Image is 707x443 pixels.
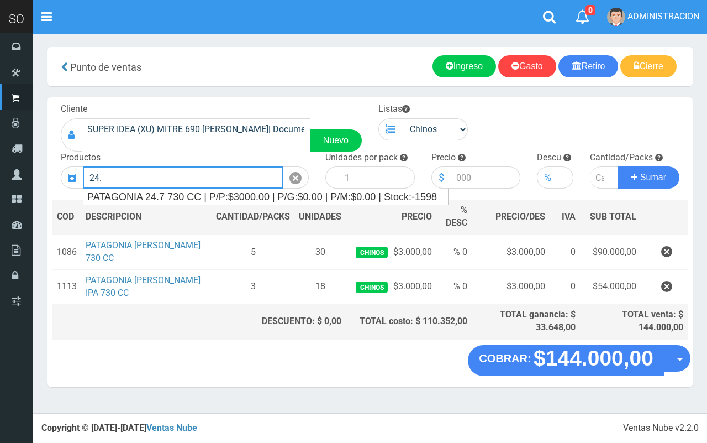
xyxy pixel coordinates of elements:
div: TOTAL ganancia: $ 33.648,00 [476,309,575,334]
span: 0 [585,5,595,15]
th: DES [81,200,212,234]
td: 30 [294,234,346,269]
label: Productos [61,152,101,164]
span: ADMINISTRACION [627,11,699,22]
th: COD [52,200,81,234]
button: Sumar [618,166,679,189]
td: 1113 [52,269,81,304]
img: User Image [607,8,625,26]
label: Descu [537,152,561,164]
td: $3.000,00 [472,234,550,269]
input: 000 [451,166,521,189]
td: 0 [550,234,580,269]
strong: $144.000,00 [534,346,653,370]
div: $ [431,166,451,189]
td: 0 [550,269,580,304]
span: PRECIO [402,211,432,223]
div: TOTAL venta: $ 144.000,00 [584,309,683,334]
input: Introduzca el nombre del producto [83,166,283,189]
th: CANTIDAD/PACKS [212,200,294,234]
td: $3.000,00 [472,269,550,304]
span: Chinos [356,282,387,293]
a: PATAGONIA [PERSON_NAME] 730 CC [86,240,201,263]
td: $54.000,00 [580,269,641,304]
span: SUB TOTAL [590,211,636,223]
a: Gasto [498,55,556,77]
a: Retiro [558,55,619,77]
a: Nuevo [310,129,362,152]
div: DESCUENTO: $ 0,00 [216,315,341,328]
td: $90.000,00 [580,234,641,269]
span: Sumar [640,173,666,182]
input: 1 [339,166,415,189]
td: 1086 [52,234,81,269]
span: Chinos [356,247,387,258]
div: Ventas Nube v2.2.0 [623,422,699,435]
td: % 0 [436,234,472,269]
div: PATAGONIA 24.7 730 CC | P/P:$3000.00 | P/G:$0.00 | P/M:$0.00 | Stock:-1598 [83,189,448,205]
th: UNIDADES [294,200,346,234]
strong: COBRAR: [479,352,531,364]
a: PATAGONIA [PERSON_NAME] IPA 730 CC [86,275,201,298]
div: TOTAL costo: $ 110.352,00 [350,315,467,328]
td: 18 [294,269,346,304]
td: $3.000,00 [346,269,436,304]
input: 000 [558,166,573,189]
label: Unidades por pack [325,152,398,164]
span: IVA [562,211,576,222]
td: 5 [212,234,294,269]
a: Ingreso [432,55,496,77]
button: COBRAR: $144.000,00 [468,345,664,376]
td: 3 [212,269,294,304]
span: CRIPCION [102,211,141,222]
span: Punto de ventas [70,61,141,73]
input: Cantidad [590,166,618,189]
label: Cantidad/Packs [590,152,653,164]
strong: Copyright © [DATE]-[DATE] [41,423,197,433]
input: Consumidor Final [82,118,310,140]
a: Cierre [620,55,677,77]
label: Cliente [61,103,87,116]
label: Precio [431,152,456,164]
label: Listas [378,103,410,116]
div: % [537,166,558,189]
td: % 0 [436,269,472,304]
a: Ventas Nube [146,423,197,433]
td: $3.000,00 [346,234,436,269]
span: PRECIO/DES [495,211,545,222]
